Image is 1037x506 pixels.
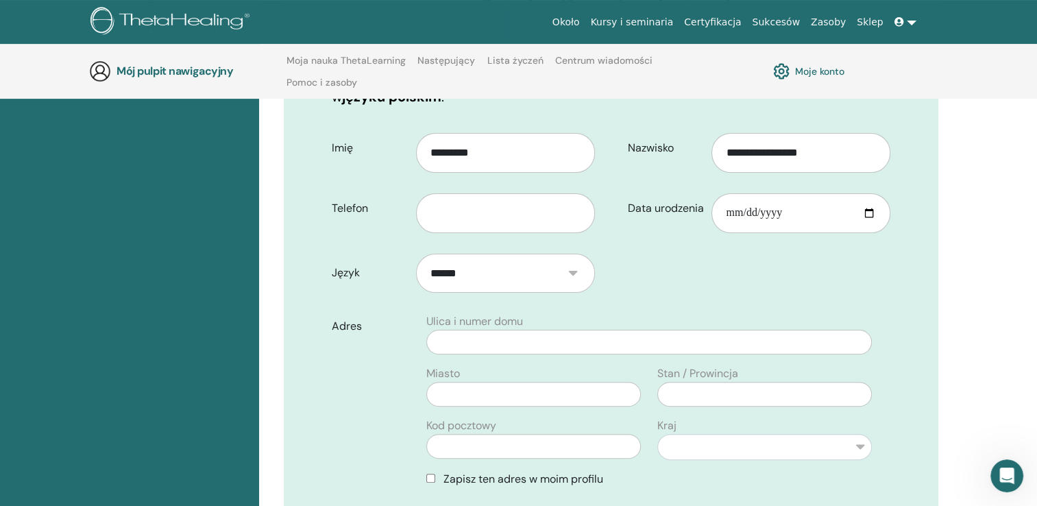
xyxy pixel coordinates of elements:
[426,418,496,434] label: Kod pocztowy
[679,10,746,35] a: Certyfikacja
[321,313,418,339] label: Adres
[851,10,888,35] a: Sklep
[585,10,679,35] a: Kursy i seminaria
[773,60,844,83] a: Moje konto
[286,55,406,77] a: Moja nauka ThetaLearning
[746,10,805,35] a: Sukcesów
[618,135,712,161] label: Nazwisko
[657,418,676,434] label: Kraj
[417,55,475,77] a: Następujący
[487,55,544,77] a: Lista życzeń
[117,64,254,77] h3: Mój pulpit nawigacyjny
[657,365,738,382] label: Stan / Prowincja
[321,260,416,286] label: Język
[773,60,790,83] img: cog.svg
[90,7,254,38] img: logo.png
[805,10,851,35] a: Zasoby
[342,88,441,106] b: języku polskim
[426,365,460,382] label: Miasto
[321,135,416,161] label: Imię
[321,195,416,221] label: Telefon
[795,65,844,77] font: Moje konto
[426,313,523,330] label: Ulica i numer domu
[443,472,603,486] span: Zapisz ten adres w moim profilu
[286,77,357,99] a: Pomoc i zasoby
[547,10,585,35] a: Około
[990,459,1023,492] iframe: Intercom live chat
[618,195,712,221] label: Data urodzenia
[89,60,111,82] img: generic-user-icon.jpg
[555,55,652,77] a: Centrum wiadomości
